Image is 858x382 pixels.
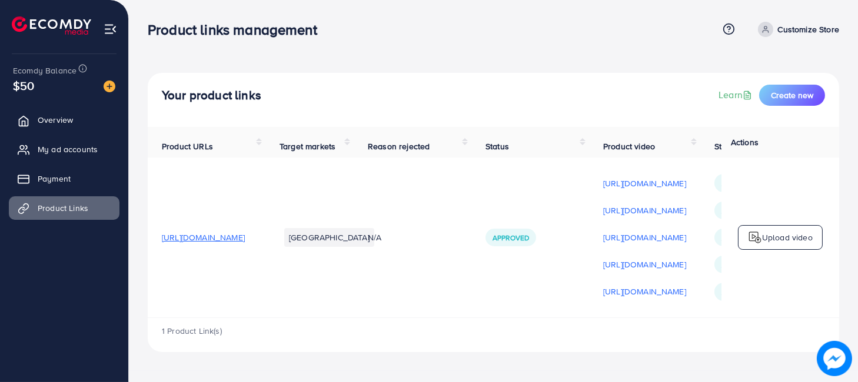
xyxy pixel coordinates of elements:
[748,230,762,244] img: logo
[9,138,119,161] a: My ad accounts
[162,232,245,243] span: [URL][DOMAIN_NAME]
[368,140,430,152] span: Reason rejected
[162,325,222,337] span: 1 Product Link(s)
[771,89,813,101] span: Create new
[493,233,529,243] span: Approved
[731,136,759,148] span: Actions
[603,176,686,190] p: [URL][DOMAIN_NAME]
[104,81,115,92] img: image
[603,257,686,272] p: [URL][DOMAIN_NAME]
[753,22,839,37] a: Customize Store
[12,16,91,35] img: logo
[38,202,88,214] span: Product Links
[9,108,119,132] a: Overview
[778,22,839,36] p: Customize Store
[603,284,686,299] p: [URL][DOMAIN_NAME]
[104,22,117,36] img: menu
[603,140,655,152] span: Product video
[162,88,261,103] h4: Your product links
[38,143,98,155] span: My ad accounts
[13,77,34,94] span: $50
[280,140,335,152] span: Target markets
[9,196,119,220] a: Product Links
[817,341,852,376] img: image
[13,65,77,76] span: Ecomdy Balance
[148,21,327,38] h3: Product links management
[38,173,71,185] span: Payment
[714,140,761,152] span: Status video
[368,232,381,243] span: N/A
[38,114,73,126] span: Overview
[603,203,686,217] p: [URL][DOMAIN_NAME]
[603,230,686,244] p: [URL][DOMAIN_NAME]
[719,88,754,102] a: Learn
[284,228,374,247] li: [GEOGRAPHIC_DATA]
[162,140,213,152] span: Product URLs
[759,85,825,106] button: Create new
[762,230,813,244] p: Upload video
[485,140,509,152] span: Status
[9,167,119,190] a: Payment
